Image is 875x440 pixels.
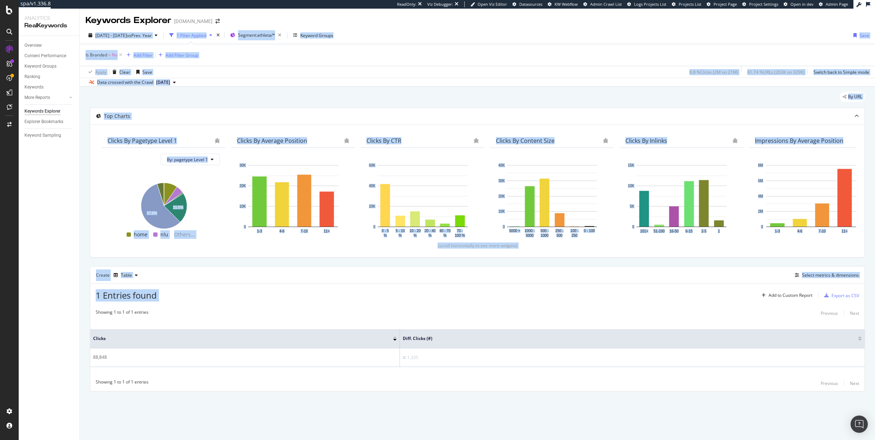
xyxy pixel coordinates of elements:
[96,269,141,281] div: Create
[24,63,74,70] a: Keyword Groups
[797,229,803,233] text: 4-6
[747,69,805,75] div: 61.74 % URLs ( 203K on 329K )
[630,204,634,208] text: 5K
[512,1,542,7] a: Datasources
[133,66,152,78] button: Save
[177,32,206,38] div: 1 Filter Applied
[290,30,336,41] button: Keyword Groups
[237,137,307,144] div: Clicks By Average Position
[685,229,693,233] text: 6-15
[93,335,382,342] span: Clicks
[397,1,416,7] div: ReadOnly:
[133,52,152,58] div: Add Filter
[24,22,74,30] div: RealKeywords
[821,310,838,316] div: Previous
[679,1,701,7] span: Projects List
[414,233,417,237] text: %
[669,229,679,233] text: 16-50
[850,380,859,386] div: Next
[759,290,812,301] button: Add to Custom Report
[571,233,578,237] text: 250
[625,162,738,239] svg: A chart.
[707,1,737,7] a: Project Page
[603,138,608,143] div: bug
[850,309,859,318] button: Next
[758,163,763,167] text: 8M
[244,225,246,229] text: 0
[625,137,667,144] div: Clicks By Inlinks
[108,179,220,230] svg: A chart.
[802,272,859,278] div: Select metrics & dimensions
[24,83,74,91] a: Keywords
[860,32,869,38] div: Save
[156,79,170,86] span: 2025 Aug. 13th
[366,162,479,239] svg: A chart.
[398,233,402,237] text: %
[24,132,74,139] a: Keyword Sampling
[373,225,375,229] text: 0
[93,354,397,360] div: 88,848
[755,162,867,239] svg: A chart.
[24,73,74,81] a: Ranking
[24,108,74,115] a: Keywords Explorer
[24,14,74,22] div: Analytics
[457,229,463,233] text: 70 -
[689,69,738,75] div: 8.8 % Clicks ( 2M on 21M )
[439,229,451,233] text: 40 - 70
[851,30,869,41] button: Save
[96,309,149,318] div: Showing 1 to 1 of 1 entries
[821,290,859,301] button: Export as CSV
[24,42,74,49] a: Overview
[95,69,106,75] div: Apply
[86,66,106,78] button: Apply
[498,194,505,198] text: 20K
[127,32,152,38] span: vs Prev. Year
[24,94,67,101] a: More Reports
[850,379,859,387] button: Next
[819,1,848,7] a: Admin Page
[632,225,634,229] text: 0
[237,162,349,239] div: A chart.
[24,118,74,126] a: Explorer Bookmarks
[555,1,578,7] span: KW Webflow
[99,242,856,249] div: (scroll horizontally to see more widgets)
[24,94,50,101] div: More Reports
[165,52,198,58] div: Add Filter Group
[24,52,74,60] a: Content Performance
[590,1,622,7] span: Admin Crawl List
[821,379,838,387] button: Previous
[496,162,608,239] div: A chart.
[121,273,132,277] div: Table
[826,1,848,7] span: Admin Page
[24,42,42,49] div: Overview
[382,229,389,233] text: 0 - 5
[24,52,66,60] div: Content Performance
[811,66,869,78] button: Switch back to Simple mode
[498,179,505,183] text: 30K
[761,225,763,229] text: 0
[174,18,213,25] div: [DOMAIN_NAME]
[428,233,432,237] text: %
[403,335,847,342] span: Diff. Clicks (#)
[850,310,859,316] div: Next
[742,1,778,7] a: Project Settings
[300,32,333,38] div: Keyword Groups
[496,137,555,144] div: Clicks By Content Size
[240,184,246,188] text: 20K
[548,1,578,7] a: KW Webflow
[653,229,665,233] text: 51-100
[369,184,375,188] text: 40K
[24,132,61,139] div: Keyword Sampling
[427,1,453,7] div: Viz Debugger:
[86,30,160,41] button: [DATE] - [DATE]vsPrev. Year
[161,154,220,165] button: By: pagetype Level 1
[156,51,198,59] button: Add Filter Group
[257,229,262,233] text: 1-3
[784,1,814,7] a: Open in dev
[104,113,130,120] div: Top Charts
[509,229,520,233] text: 5000 +
[97,79,153,86] div: Data crossed with the Crawl
[124,51,152,59] button: Add Filter
[775,229,780,233] text: 1-3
